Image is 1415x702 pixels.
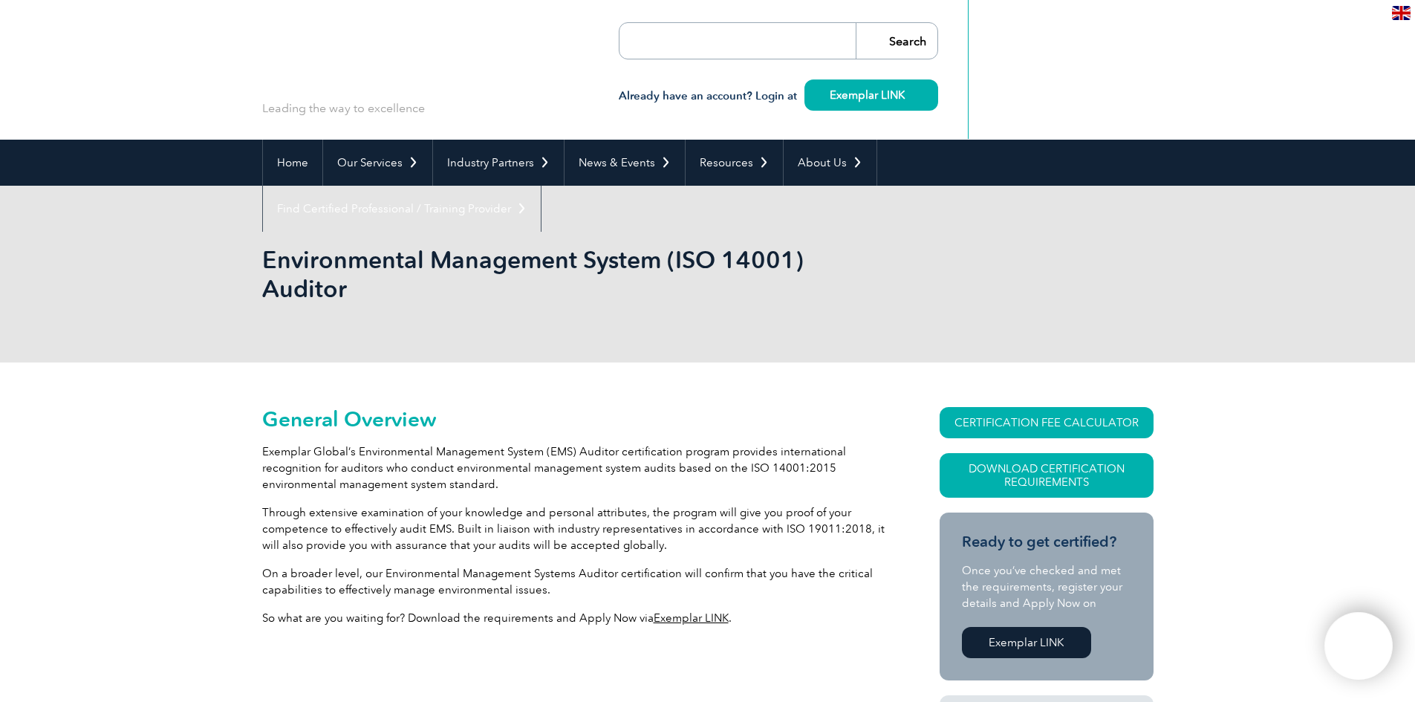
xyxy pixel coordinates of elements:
[262,565,886,598] p: On a broader level, our Environmental Management Systems Auditor certification will confirm that ...
[263,140,322,186] a: Home
[262,245,833,303] h1: Environmental Management System (ISO 14001) Auditor
[686,140,783,186] a: Resources
[1340,628,1377,665] img: svg+xml;nitro-empty-id=MTMwMToxMTY=-1;base64,PHN2ZyB2aWV3Qm94PSIwIDAgNDAwIDQwMCIgd2lkdGg9IjQwMCIg...
[263,186,541,232] a: Find Certified Professional / Training Provider
[619,87,938,105] h3: Already have an account? Login at
[323,140,432,186] a: Our Services
[962,562,1131,611] p: Once you’ve checked and met the requirements, register your details and Apply Now on
[654,611,729,625] a: Exemplar LINK
[262,504,886,553] p: Through extensive examination of your knowledge and personal attributes, the program will give yo...
[565,140,685,186] a: News & Events
[940,407,1154,438] a: CERTIFICATION FEE CALCULATOR
[856,23,937,59] input: Search
[262,407,886,431] h2: General Overview
[1392,6,1411,20] img: en
[962,533,1131,551] h3: Ready to get certified?
[262,443,886,493] p: Exemplar Global’s Environmental Management System (EMS) Auditor certification program provides in...
[433,140,564,186] a: Industry Partners
[262,100,425,117] p: Leading the way to excellence
[784,140,876,186] a: About Us
[962,627,1091,658] a: Exemplar LINK
[940,453,1154,498] a: Download Certification Requirements
[804,79,938,111] a: Exemplar LINK
[262,610,886,626] p: So what are you waiting for? Download the requirements and Apply Now via .
[905,91,913,99] img: svg+xml;nitro-empty-id=MzYxOjIzMg==-1;base64,PHN2ZyB2aWV3Qm94PSIwIDAgMTEgMTEiIHdpZHRoPSIxMSIgaGVp...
